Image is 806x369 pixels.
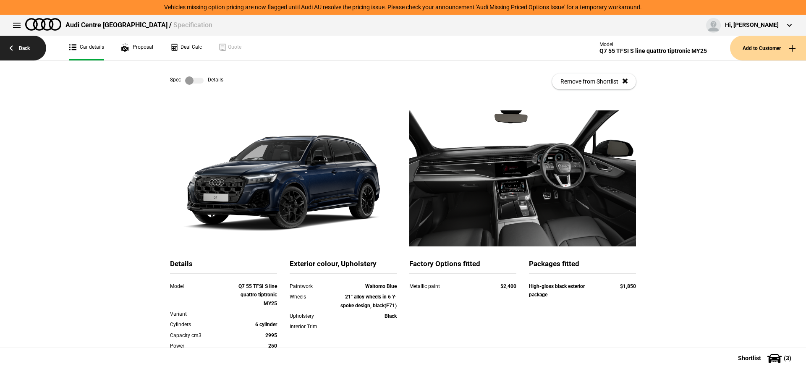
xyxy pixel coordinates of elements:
div: Exterior colour, Upholstery [290,259,397,274]
img: audi.png [25,18,61,31]
a: Deal Calc [170,36,202,60]
strong: 2995 [265,332,277,338]
div: Audi Centre [GEOGRAPHIC_DATA] / [65,21,212,30]
div: Model [170,282,234,290]
div: Metallic paint [409,282,484,290]
div: Interior Trim [290,322,332,331]
div: Wheels [290,293,332,301]
div: Factory Options fitted [409,259,516,274]
a: Car details [69,36,104,60]
span: Shortlist [738,355,761,361]
button: Remove from Shortlist [552,73,636,89]
a: Proposal [121,36,153,60]
span: Specification [173,21,212,29]
div: Spec Details [170,76,223,85]
div: Upholstery [290,312,332,320]
div: Cylinders [170,320,234,329]
strong: Q7 55 TFSI S line quattro tiptronic MY25 [238,283,277,306]
div: Variant [170,310,234,318]
strong: Waitomo Blue [365,283,397,289]
div: Model [599,42,707,47]
strong: 6 cylinder [255,322,277,327]
div: Paintwork [290,282,332,290]
div: Details [170,259,277,274]
div: Hi, [PERSON_NAME] [725,21,779,29]
strong: $2,400 [500,283,516,289]
div: Power [170,342,234,350]
strong: $1,850 [620,283,636,289]
button: Add to Customer [730,36,806,60]
div: Packages fitted [529,259,636,274]
strong: Black [385,313,397,319]
span: ( 3 ) [784,355,791,361]
strong: 250 [268,343,277,349]
strong: High-gloss black exterior package [529,283,585,298]
div: Capacity cm3 [170,331,234,340]
strong: 21" alloy wheels in 6 Y-spoke design, black(F71) [340,294,397,308]
div: Q7 55 TFSI S line quattro tiptronic MY25 [599,47,707,55]
button: Shortlist(3) [725,348,806,369]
